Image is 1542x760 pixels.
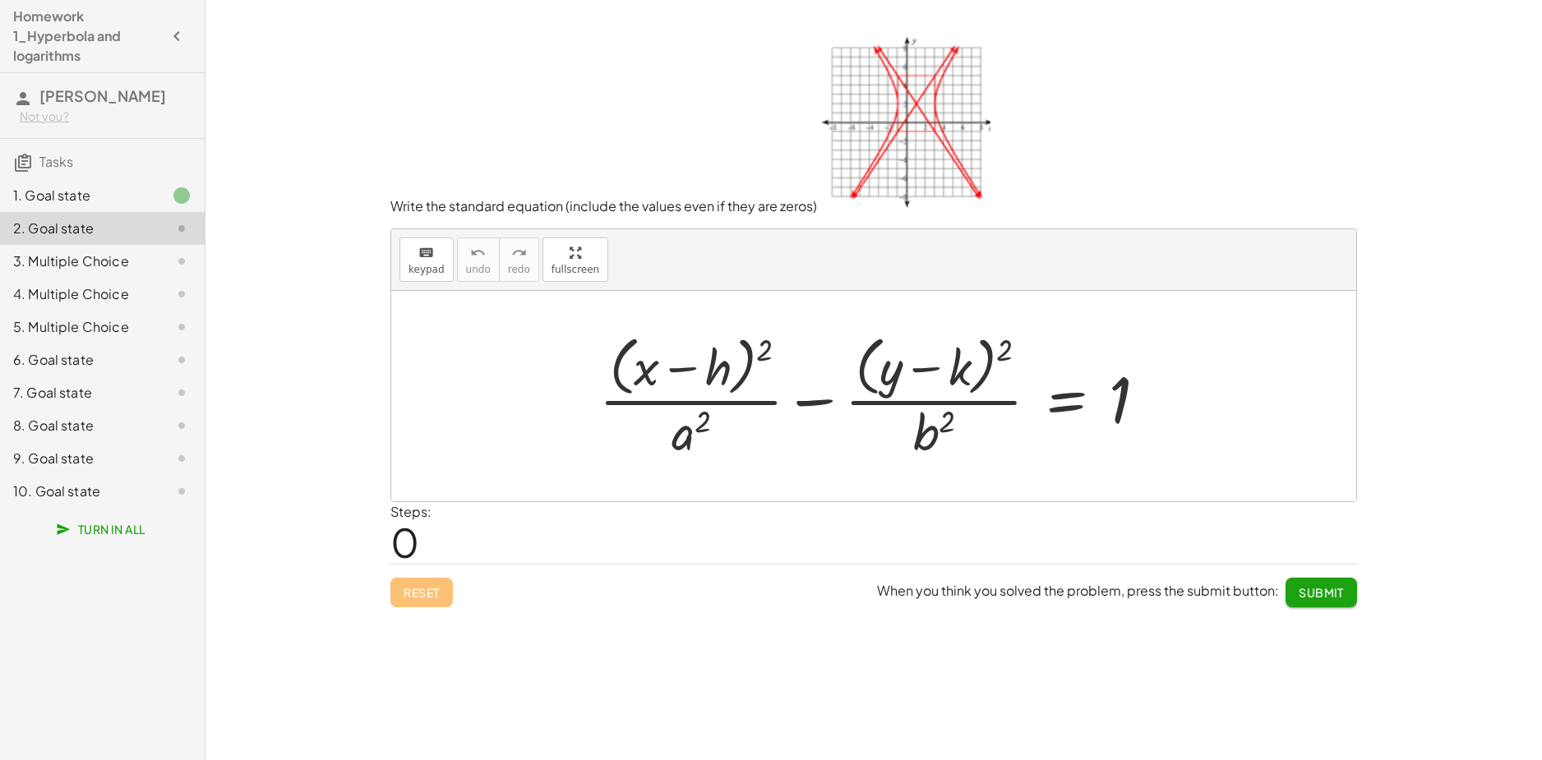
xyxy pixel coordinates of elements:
span: keypad [409,264,445,275]
i: Task not started. [172,350,192,370]
i: Task not started. [172,251,192,271]
i: undo [470,243,486,263]
div: 8. Goal state [13,416,145,435]
button: keyboardkeypad [399,237,454,282]
div: 2. Goal state [13,219,145,238]
div: 3. Multiple Choice [13,251,145,271]
span: When you think you solved the problem, press the submit button: [877,582,1279,599]
i: Task not started. [172,383,192,403]
i: Task finished. [172,186,192,205]
div: 9. Goal state [13,449,145,468]
i: redo [511,243,527,263]
span: redo [508,264,530,275]
span: 0 [390,517,419,567]
div: 6. Goal state [13,350,145,370]
div: 1. Goal state [13,186,145,205]
i: Task not started. [172,284,192,304]
button: redoredo [499,237,539,282]
label: Steps: [390,503,432,520]
span: Submit [1299,585,1344,600]
span: fullscreen [552,264,599,275]
div: 7. Goal state [13,383,145,403]
i: Task not started. [172,416,192,435]
div: 4. Multiple Choice [13,284,145,304]
button: undoundo [457,237,500,282]
span: Tasks [39,153,73,170]
i: keyboard [418,243,434,263]
div: Not you? [20,108,192,125]
button: Submit [1286,578,1357,607]
span: undo [466,264,491,275]
div: 5. Multiple Choice [13,317,145,337]
p: Write the standard equation (include the values even if they are zeros) [390,30,1357,215]
div: 10. Goal state [13,481,145,501]
i: Task not started. [172,317,192,337]
i: Task not started. [172,219,192,238]
button: Turn In All [46,514,159,544]
span: Turn In All [59,522,145,537]
h4: Homework 1_Hyperbola and logarithms [13,7,162,66]
span: [PERSON_NAME] [39,86,166,105]
i: Task not started. [172,481,192,501]
button: fullscreen [542,237,608,282]
i: Task not started. [172,449,192,468]
img: 238990a44310546871f3f4380d17ca2b5005e65246ea4ca8d317ec10939e4e0e.png [817,30,990,211]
